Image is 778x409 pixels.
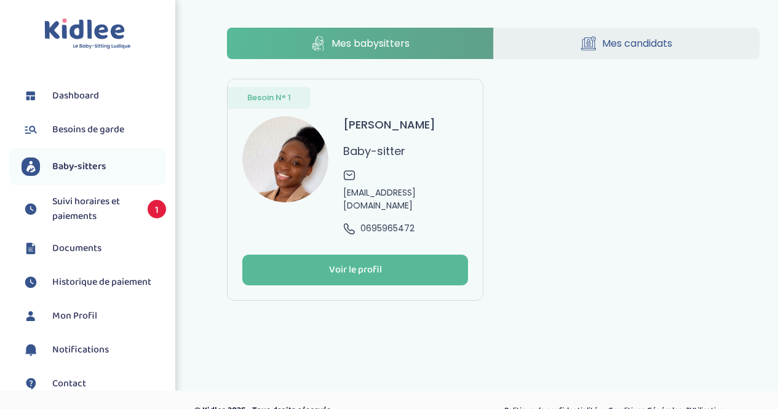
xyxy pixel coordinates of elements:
span: Baby-sitters [52,159,106,174]
a: Documents [22,239,166,258]
a: Baby-sitters [22,157,166,176]
span: Documents [52,241,101,256]
p: Baby-sitter [343,143,405,159]
img: babysitters.svg [22,157,40,176]
span: 1 [148,200,166,218]
img: besoin.svg [22,121,40,139]
img: documents.svg [22,239,40,258]
span: Mes babysitters [331,36,410,51]
img: profil.svg [22,307,40,325]
span: Dashboard [52,89,99,103]
span: 0695965472 [360,222,415,235]
img: suivihoraire.svg [22,200,40,218]
div: Voir le profil [329,263,382,277]
img: notification.svg [22,341,40,359]
h3: [PERSON_NAME] [343,116,435,133]
a: Suivi horaires et paiements 1 [22,194,166,224]
img: contact.svg [22,375,40,393]
span: [EMAIL_ADDRESS][DOMAIN_NAME] [343,186,468,212]
img: suivihoraire.svg [22,273,40,292]
button: Voir le profil [242,255,468,285]
a: Mes babysitters [227,28,493,59]
a: Notifications [22,341,166,359]
span: Historique de paiement [52,275,151,290]
span: Mes candidats [602,36,672,51]
img: dashboard.svg [22,87,40,105]
a: Mon Profil [22,307,166,325]
a: Dashboard [22,87,166,105]
span: Besoins de garde [52,122,124,137]
img: avatar [242,116,328,202]
span: Contact [52,376,86,391]
span: Suivi horaires et paiements [52,194,135,224]
span: Notifications [52,343,109,357]
a: Historique de paiement [22,273,166,292]
img: logo.svg [44,18,131,50]
span: Mon Profil [52,309,97,324]
a: Besoins de garde [22,121,166,139]
a: Contact [22,375,166,393]
a: Besoin N° 1 avatar [PERSON_NAME] Baby-sitter [EMAIL_ADDRESS][DOMAIN_NAME] 0695965472 Voir le profil [227,79,483,301]
span: Besoin N° 1 [247,92,291,104]
a: Mes candidats [494,28,760,59]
